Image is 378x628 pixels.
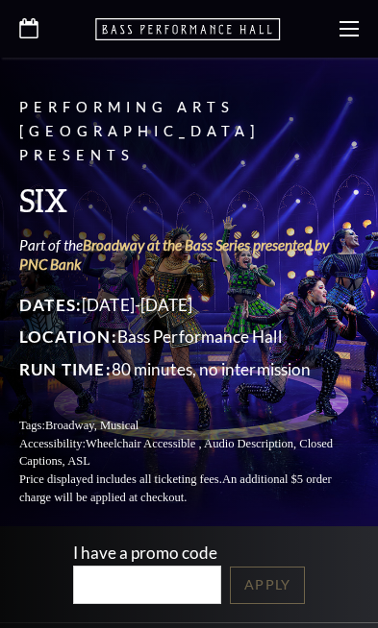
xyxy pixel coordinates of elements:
a: Broadway at the Bass Series presented by PNC Bank [19,236,329,273]
p: Performing Arts [GEOGRAPHIC_DATA] Presents [19,96,359,168]
h3: SIX [19,182,359,220]
p: Part of the [19,236,359,275]
span: Dates: [19,295,82,315]
span: An additional $5 order charge will be applied at checkout. [19,472,332,504]
span: Broadway, Musical [45,419,139,432]
label: I have a promo code [73,544,230,561]
span: Location: [19,326,117,347]
p: 80 minutes, no intermission [19,357,359,382]
p: Bass Performance Hall [19,325,359,350]
p: Accessibility: [19,435,359,471]
p: Tags: [19,417,359,435]
p: Price displayed includes all ticketing fees. [19,471,359,507]
span: Run Time: [19,359,112,379]
p: [DATE]-[DATE] [19,293,359,318]
span: Wheelchair Accessible , Audio Description, Closed Captions, ASL [19,437,333,469]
